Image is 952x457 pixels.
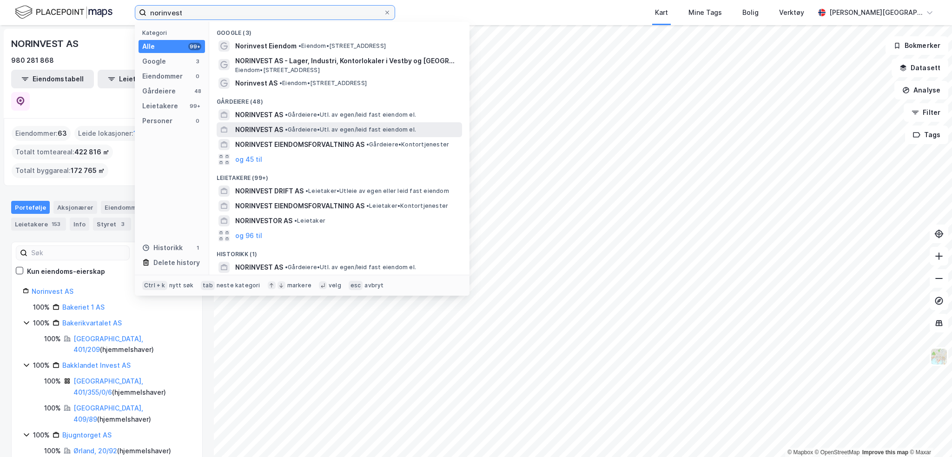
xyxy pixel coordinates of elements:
[62,303,105,311] a: Bakeriet 1 AS
[27,266,105,277] div: Kun eiendoms-eierskap
[905,126,948,144] button: Tags
[209,167,469,184] div: Leietakere (99+)
[201,281,215,290] div: tab
[73,376,191,398] div: ( hjemmelshaver )
[73,445,171,457] div: ( hjemmelshaver )
[279,79,282,86] span: •
[142,242,183,253] div: Historikk
[73,447,117,455] a: Ørland, 20/92
[27,246,129,260] input: Søk
[12,145,113,159] div: Totalt tomteareal :
[73,377,143,396] a: [GEOGRAPHIC_DATA], 401/355/0/6
[44,445,61,457] div: 100%
[904,103,948,122] button: Filter
[73,335,143,354] a: [GEOGRAPHIC_DATA], 401/209
[71,165,105,176] span: 172 765 ㎡
[285,264,288,271] span: •
[366,141,449,148] span: Gårdeiere • Kontortjenester
[235,40,297,52] span: Norinvest Eiendom
[235,262,283,273] span: NORINVEST AS
[62,319,122,327] a: Bakerikvartalet AS
[329,282,341,289] div: velg
[906,412,952,457] iframe: Chat Widget
[285,111,416,119] span: Gårdeiere • Utl. av egen/leid fast eiendom el.
[153,257,200,268] div: Delete history
[779,7,804,18] div: Verktøy
[194,244,201,252] div: 1
[285,111,288,118] span: •
[12,126,71,141] div: Eiendommer :
[146,6,383,20] input: Søk på adresse, matrikkel, gårdeiere, leietakere eller personer
[133,128,137,139] span: 1
[11,55,54,66] div: 980 281 868
[235,230,262,241] button: og 96 til
[11,36,80,51] div: NORINVEST AS
[62,361,131,369] a: Bakklandet Invest AS
[235,215,292,226] span: NORINVESTOR AS
[294,217,325,225] span: Leietaker
[11,218,66,231] div: Leietakere
[349,281,363,290] div: esc
[188,102,201,110] div: 99+
[862,449,908,456] a: Improve this map
[73,404,143,423] a: [GEOGRAPHIC_DATA], 409/89
[142,115,172,126] div: Personer
[287,282,311,289] div: markere
[688,7,722,18] div: Mine Tags
[74,146,109,158] span: 422 816 ㎡
[98,70,180,88] button: Leietakertabell
[50,219,62,229] div: 153
[209,22,469,39] div: Google (3)
[235,154,262,165] button: og 45 til
[194,117,201,125] div: 0
[894,81,948,99] button: Analyse
[279,79,367,87] span: Eiendom • [STREET_ADDRESS]
[11,201,50,214] div: Portefølje
[15,4,112,20] img: logo.f888ab2527a4732fd821a326f86c7f29.svg
[142,86,176,97] div: Gårdeiere
[829,7,922,18] div: [PERSON_NAME][GEOGRAPHIC_DATA]
[12,163,108,178] div: Totalt byggareal :
[33,302,50,313] div: 100%
[298,42,386,50] span: Eiendom • [STREET_ADDRESS]
[209,243,469,260] div: Historikk (1)
[209,91,469,107] div: Gårdeiere (48)
[58,128,67,139] span: 63
[217,282,260,289] div: neste kategori
[44,403,61,414] div: 100%
[305,187,308,194] span: •
[930,348,948,365] img: Z
[194,87,201,95] div: 48
[101,201,159,214] div: Eiendommer
[62,431,112,439] a: Bjugntorget AS
[142,41,155,52] div: Alle
[815,449,860,456] a: OpenStreetMap
[235,109,283,120] span: NORINVEST AS
[194,58,201,65] div: 3
[906,412,952,457] div: Kontrollprogram for chat
[142,56,166,67] div: Google
[11,70,94,88] button: Eiendomstabell
[33,430,50,441] div: 100%
[33,360,50,371] div: 100%
[366,202,448,210] span: Leietaker • Kontortjenester
[142,71,183,82] div: Eiendommer
[294,217,297,224] span: •
[886,36,948,55] button: Bokmerker
[787,449,813,456] a: Mapbox
[285,126,416,133] span: Gårdeiere • Utl. av egen/leid fast eiendom el.
[742,7,759,18] div: Bolig
[366,202,369,209] span: •
[285,264,416,271] span: Gårdeiere • Utl. av egen/leid fast eiendom el.
[892,59,948,77] button: Datasett
[118,219,127,229] div: 3
[285,126,288,133] span: •
[235,55,458,66] span: NORINVEST AS - Lager, Industri, Kontorlokaler i Vestby og [GEOGRAPHIC_DATA]
[73,403,191,425] div: ( hjemmelshaver )
[33,318,50,329] div: 100%
[235,66,320,74] span: Eiendom • [STREET_ADDRESS]
[364,282,383,289] div: avbryt
[235,185,304,197] span: NORINVEST DRIFT AS
[142,281,167,290] div: Ctrl + k
[93,218,131,231] div: Styret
